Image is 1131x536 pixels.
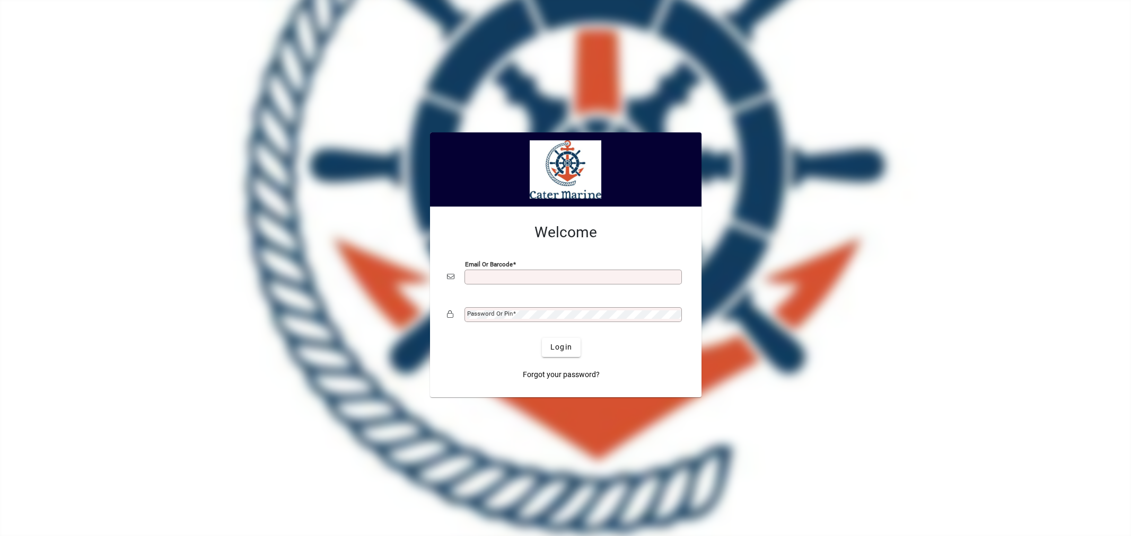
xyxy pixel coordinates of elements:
[465,260,513,267] mat-label: Email or Barcode
[542,338,581,357] button: Login
[519,365,604,385] a: Forgot your password?
[467,310,513,317] mat-label: Password or Pin
[523,369,600,380] span: Forgot your password?
[550,342,572,353] span: Login
[447,224,685,242] h2: Welcome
